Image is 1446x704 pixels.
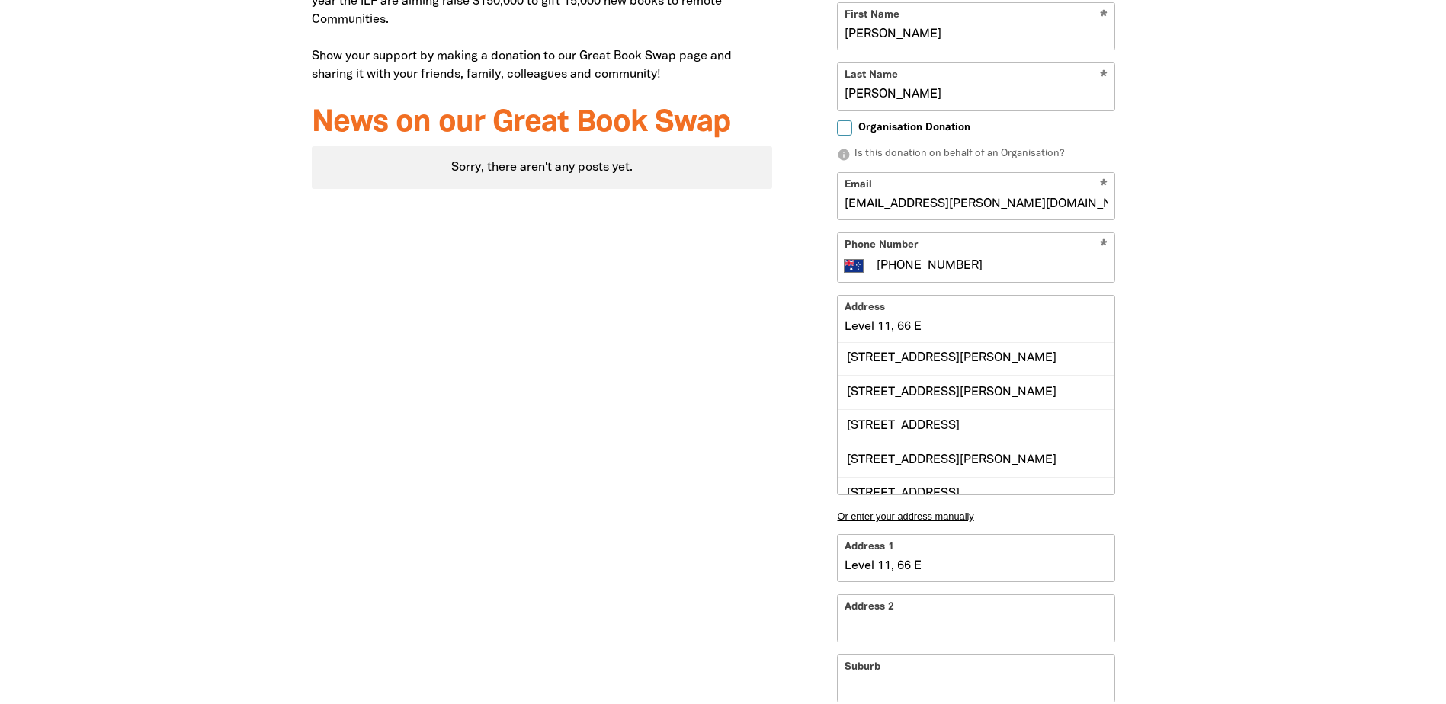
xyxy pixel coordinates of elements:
[312,146,773,189] div: Paginated content
[837,510,1115,522] button: Or enter your address manually
[837,148,851,162] i: info
[838,341,1114,375] div: [STREET_ADDRESS][PERSON_NAME]
[838,443,1114,476] div: [STREET_ADDRESS][PERSON_NAME]
[838,477,1114,510] div: [STREET_ADDRESS]
[858,120,970,135] span: Organisation Donation
[312,146,773,189] div: Sorry, there aren't any posts yet.
[838,409,1114,443] div: [STREET_ADDRESS]
[838,375,1114,408] div: [STREET_ADDRESS][PERSON_NAME]
[312,107,773,140] h3: News on our Great Book Swap
[1100,239,1108,254] i: Required
[837,120,852,136] input: Organisation Donation
[837,147,1115,162] p: Is this donation on behalf of an Organisation?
